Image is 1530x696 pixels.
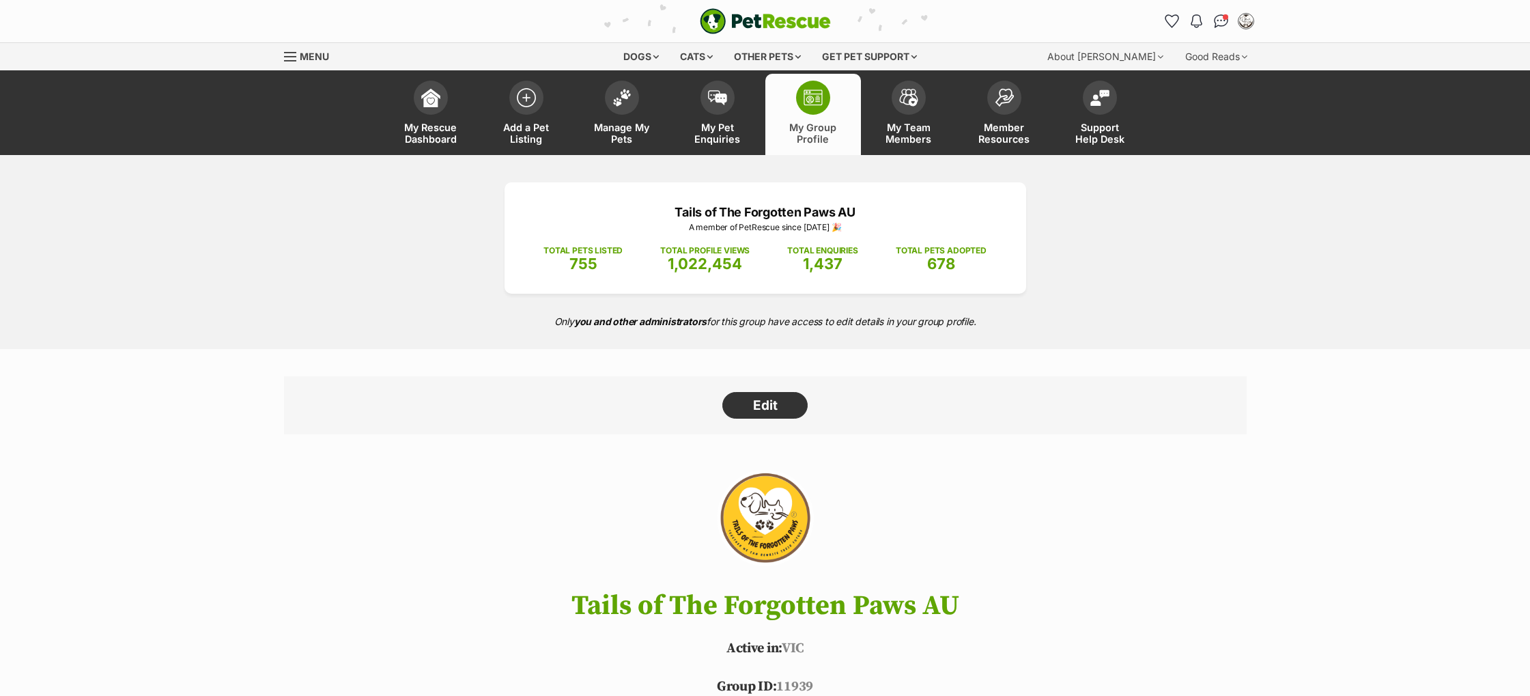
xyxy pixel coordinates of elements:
a: Conversations [1210,10,1232,32]
img: help-desk-icon-fdf02630f3aa405de69fd3d07c3f3aa587a6932b1a1747fa1d2bba05be0121f9.svg [1090,89,1109,106]
span: My Group Profile [782,122,844,145]
img: add-pet-listing-icon-0afa8454b4691262ce3f59096e99ab1cd57d4a30225e0717b998d2c9b9846f56.svg [517,88,536,107]
a: Edit [722,392,808,419]
a: Member Resources [957,74,1052,155]
button: Notifications [1186,10,1208,32]
span: My Pet Enquiries [687,122,748,145]
img: Tails of The Forgotten Paws AU [687,462,842,578]
p: VIC [264,639,1267,659]
span: 1,022,454 [668,255,742,273]
p: A member of PetRescue since [DATE] 🎉 [525,221,1006,234]
img: member-resources-icon-8e73f808a243e03378d46382f2149f9095a855e16c252ad45f914b54edf8863c.svg [995,88,1014,107]
span: 678 [927,255,955,273]
a: Favourites [1161,10,1183,32]
span: 1,437 [803,255,842,273]
p: TOTAL PETS ADOPTED [896,245,987,257]
img: logo-e224e6f780fb5917bec1dbf3a21bbac754714ae5b6737aabdf751b685950b380.svg [700,8,831,34]
span: Manage My Pets [591,122,653,145]
button: My account [1235,10,1257,32]
span: My Team Members [878,122,939,145]
span: Group ID: [717,678,776,695]
img: team-members-icon-5396bd8760b3fe7c0b43da4ab00e1e3bb1a5d9ba89233759b79545d2d3fc5d0d.svg [899,89,918,107]
img: manage-my-pets-icon-02211641906a0b7f246fdf0571729dbe1e7629f14944591b6c1af311fb30b64b.svg [612,89,632,107]
a: My Rescue Dashboard [383,74,479,155]
span: Member Resources [974,122,1035,145]
a: My Team Members [861,74,957,155]
img: Tails of The Forgotten Paws AU profile pic [1239,14,1253,28]
span: Support Help Desk [1069,122,1131,145]
a: My Pet Enquiries [670,74,765,155]
img: dashboard-icon-eb2f2d2d3e046f16d808141f083e7271f6b2e854fb5c12c21221c1fb7104beca.svg [421,88,440,107]
img: pet-enquiries-icon-7e3ad2cf08bfb03b45e93fb7055b45f3efa6380592205ae92323e6603595dc1f.svg [708,90,727,105]
h1: Tails of The Forgotten Paws AU [264,591,1267,621]
span: 755 [569,255,597,273]
ul: Account quick links [1161,10,1257,32]
span: Menu [300,51,329,62]
div: Other pets [724,43,810,70]
span: My Rescue Dashboard [400,122,462,145]
span: Add a Pet Listing [496,122,557,145]
img: chat-41dd97257d64d25036548639549fe6c8038ab92f7586957e7f3b1b290dea8141.svg [1214,14,1228,28]
img: group-profile-icon-3fa3cf56718a62981997c0bc7e787c4b2cf8bcc04b72c1350f741eb67cf2f40e.svg [804,89,823,106]
p: TOTAL ENQUIRIES [787,245,858,257]
div: Cats [670,43,722,70]
a: PetRescue [700,8,831,34]
a: Support Help Desk [1052,74,1148,155]
div: Good Reads [1176,43,1257,70]
div: Dogs [614,43,668,70]
img: notifications-46538b983faf8c2785f20acdc204bb7945ddae34d4c08c2a6579f10ce5e182be.svg [1191,14,1202,28]
div: About [PERSON_NAME] [1038,43,1173,70]
a: Manage My Pets [574,74,670,155]
a: Add a Pet Listing [479,74,574,155]
p: TOTAL PROFILE VIEWS [660,245,750,257]
strong: you and other administrators [574,316,707,327]
a: Menu [284,43,339,68]
p: TOTAL PETS LISTED [543,245,623,257]
div: Get pet support [812,43,926,70]
a: My Group Profile [765,74,861,155]
span: Active in: [726,640,782,657]
p: Tails of The Forgotten Paws AU [525,203,1006,221]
